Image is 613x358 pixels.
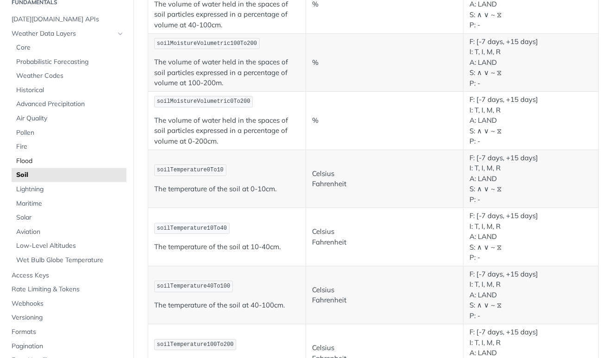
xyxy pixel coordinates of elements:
[154,184,300,195] p: The temperature of the soil at 0-10cm.
[312,226,457,247] p: Celsius Fahrenheit
[12,15,124,24] span: [DATE][DOMAIN_NAME] APIs
[16,227,124,237] span: Aviation
[154,242,300,252] p: The temperature of the soil at 10-40cm.
[16,142,124,151] span: Fire
[12,97,126,111] a: Advanced Precipitation
[12,69,126,83] a: Weather Codes
[16,100,124,109] span: Advanced Precipitation
[16,170,124,180] span: Soil
[12,299,124,308] span: Webhooks
[12,154,126,168] a: Flood
[16,71,124,81] span: Weather Codes
[469,37,592,89] p: F: [-7 days, +15 days] I: T, I, M, R A: LAND S: ∧ ∨ ~ ⧖ P: -
[12,211,126,225] a: Solar
[12,271,124,280] span: Access Keys
[12,285,124,294] span: Rate Limiting & Tokens
[7,297,126,311] a: Webhooks
[157,40,257,47] span: soilMoistureVolumetric100To200
[12,168,126,182] a: Soil
[12,112,126,126] a: Air Quality
[312,57,457,68] p: %
[12,225,126,239] a: Aviation
[12,126,126,140] a: Pollen
[12,197,126,211] a: Maritime
[16,43,124,52] span: Core
[7,283,126,296] a: Rate Limiting & Tokens
[154,115,300,147] p: The volume of water held in the spaces of soil particles expressed in a percentage of volume at 0...
[469,269,592,321] p: F: [-7 days, +15 days] I: T, I, M, R A: LAND S: ∧ ∨ ~ ⧖ P: -
[16,185,124,194] span: Lightning
[16,86,124,95] span: Historical
[154,57,300,88] p: The volume of water held in the spaces of soil particles expressed in a percentage of volume at 1...
[469,153,592,205] p: F: [-7 days, +15 days] I: T, I, M, R A: LAND S: ∧ ∨ ~ ⧖ P: -
[12,41,126,55] a: Core
[157,167,224,173] span: soilTemperature0To10
[12,313,124,322] span: Versioning
[157,283,230,289] span: soilTemperature40To100
[12,253,126,267] a: Wet Bulb Globe Temperature
[469,211,592,263] p: F: [-7 days, +15 days] I: T, I, M, R A: LAND S: ∧ ∨ ~ ⧖ P: -
[312,285,457,306] p: Celsius Fahrenheit
[16,57,124,67] span: Probabilistic Forecasting
[16,114,124,123] span: Air Quality
[16,213,124,222] span: Solar
[469,94,592,147] p: F: [-7 days, +15 days] I: T, I, M, R A: LAND S: ∧ ∨ ~ ⧖ P: -
[12,239,126,253] a: Low-Level Altitudes
[16,157,124,166] span: Flood
[157,98,250,105] span: soilMoistureVolumetric0To200
[12,83,126,97] a: Historical
[154,300,300,311] p: The temperature of the soil at 40-100cm.
[7,13,126,26] a: [DATE][DOMAIN_NAME] APIs
[16,128,124,138] span: Pollen
[12,182,126,196] a: Lightning
[312,115,457,126] p: %
[157,341,234,348] span: soilTemperature100To200
[16,199,124,208] span: Maritime
[12,29,114,38] span: Weather Data Layers
[12,55,126,69] a: Probabilistic Forecasting
[7,311,126,325] a: Versioning
[312,169,457,189] p: Celsius Fahrenheit
[7,339,126,353] a: Pagination
[157,225,227,232] span: soilTemperature10To40
[7,269,126,283] a: Access Keys
[7,27,126,41] a: Weather Data LayersHide subpages for Weather Data Layers
[12,342,124,351] span: Pagination
[7,325,126,339] a: Formats
[12,327,124,337] span: Formats
[12,140,126,154] a: Fire
[16,241,124,251] span: Low-Level Altitudes
[16,256,124,265] span: Wet Bulb Globe Temperature
[117,30,124,38] button: Hide subpages for Weather Data Layers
